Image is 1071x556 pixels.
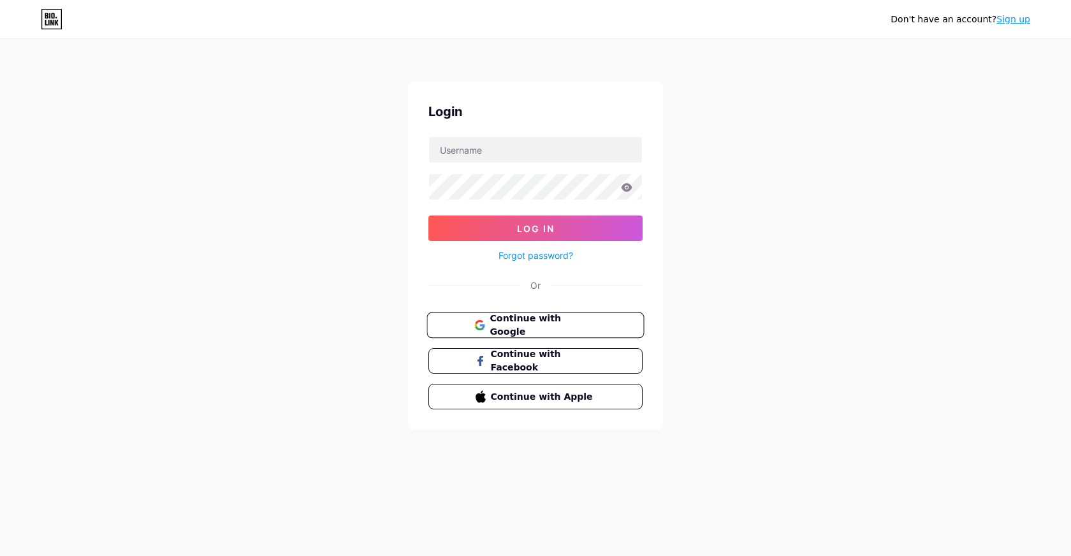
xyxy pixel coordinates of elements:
[499,249,573,262] a: Forgot password?
[530,279,541,292] div: Or
[517,223,555,234] span: Log In
[491,390,596,404] span: Continue with Apple
[428,312,643,338] a: Continue with Google
[891,13,1030,26] div: Don't have an account?
[428,348,643,374] button: Continue with Facebook
[490,312,596,339] span: Continue with Google
[428,102,643,121] div: Login
[428,216,643,241] button: Log In
[428,384,643,409] button: Continue with Apple
[429,137,642,163] input: Username
[996,14,1030,24] a: Sign up
[491,347,596,374] span: Continue with Facebook
[426,312,644,339] button: Continue with Google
